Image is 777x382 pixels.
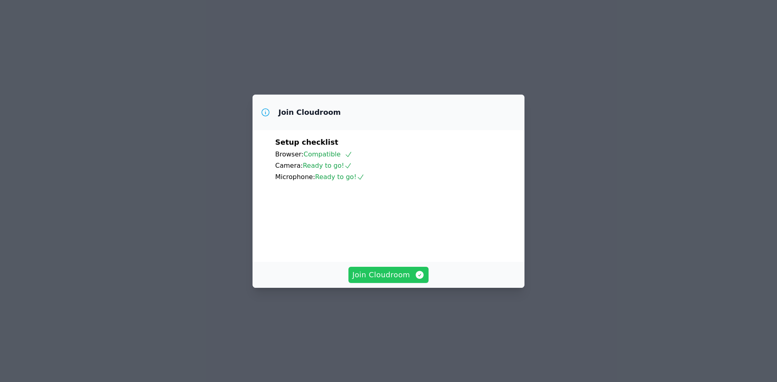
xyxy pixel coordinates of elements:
[275,162,303,169] span: Camera:
[352,269,425,281] span: Join Cloudroom
[303,162,352,169] span: Ready to go!
[315,173,365,181] span: Ready to go!
[275,173,315,181] span: Microphone:
[278,108,341,117] h3: Join Cloudroom
[348,267,429,283] button: Join Cloudroom
[275,138,338,146] span: Setup checklist
[304,150,352,158] span: Compatible
[275,150,304,158] span: Browser:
